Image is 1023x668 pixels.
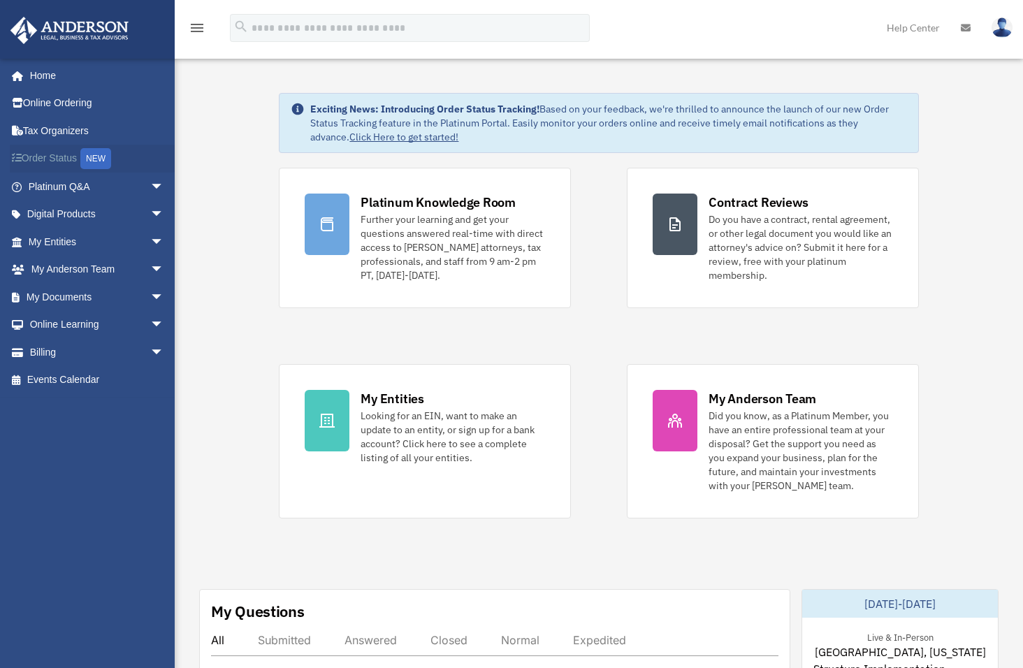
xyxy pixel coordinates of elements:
span: arrow_drop_down [150,311,178,340]
a: Events Calendar [10,366,185,394]
div: Contract Reviews [709,194,808,211]
a: Contract Reviews Do you have a contract, rental agreement, or other legal document you would like... [627,168,919,308]
a: Order StatusNEW [10,145,185,173]
div: NEW [80,148,111,169]
div: [DATE]-[DATE] [802,590,998,618]
a: Digital Productsarrow_drop_down [10,201,185,228]
div: Based on your feedback, we're thrilled to announce the launch of our new Order Status Tracking fe... [310,102,906,144]
a: My Entitiesarrow_drop_down [10,228,185,256]
div: Do you have a contract, rental agreement, or other legal document you would like an attorney's ad... [709,212,893,282]
a: My Documentsarrow_drop_down [10,283,185,311]
div: My Entities [361,390,423,407]
div: Closed [430,633,467,647]
div: Live & In-Person [856,629,945,644]
div: Did you know, as a Platinum Member, you have an entire professional team at your disposal? Get th... [709,409,893,493]
a: My Anderson Team Did you know, as a Platinum Member, you have an entire professional team at your... [627,364,919,518]
span: [GEOGRAPHIC_DATA], [US_STATE] [815,644,986,660]
a: Platinum Knowledge Room Further your learning and get your questions answered real-time with dire... [279,168,571,308]
div: Answered [344,633,397,647]
span: arrow_drop_down [150,256,178,284]
img: Anderson Advisors Platinum Portal [6,17,133,44]
a: Online Learningarrow_drop_down [10,311,185,339]
a: Online Ordering [10,89,185,117]
a: Billingarrow_drop_down [10,338,185,366]
a: My Anderson Teamarrow_drop_down [10,256,185,284]
a: Platinum Q&Aarrow_drop_down [10,173,185,201]
span: arrow_drop_down [150,228,178,256]
a: Home [10,61,178,89]
div: Further your learning and get your questions answered real-time with direct access to [PERSON_NAM... [361,212,545,282]
i: search [233,19,249,34]
a: Tax Organizers [10,117,185,145]
a: My Entities Looking for an EIN, want to make an update to an entity, or sign up for a bank accoun... [279,364,571,518]
div: Submitted [258,633,311,647]
div: My Anderson Team [709,390,816,407]
span: arrow_drop_down [150,173,178,201]
div: All [211,633,224,647]
div: Expedited [573,633,626,647]
a: menu [189,24,205,36]
span: arrow_drop_down [150,338,178,367]
img: User Pic [992,17,1013,38]
i: menu [189,20,205,36]
div: Platinum Knowledge Room [361,194,516,211]
div: Looking for an EIN, want to make an update to an entity, or sign up for a bank account? Click her... [361,409,545,465]
span: arrow_drop_down [150,283,178,312]
strong: Exciting News: Introducing Order Status Tracking! [310,103,539,115]
div: Normal [501,633,539,647]
span: arrow_drop_down [150,201,178,229]
div: My Questions [211,601,305,622]
a: Click Here to get started! [349,131,458,143]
